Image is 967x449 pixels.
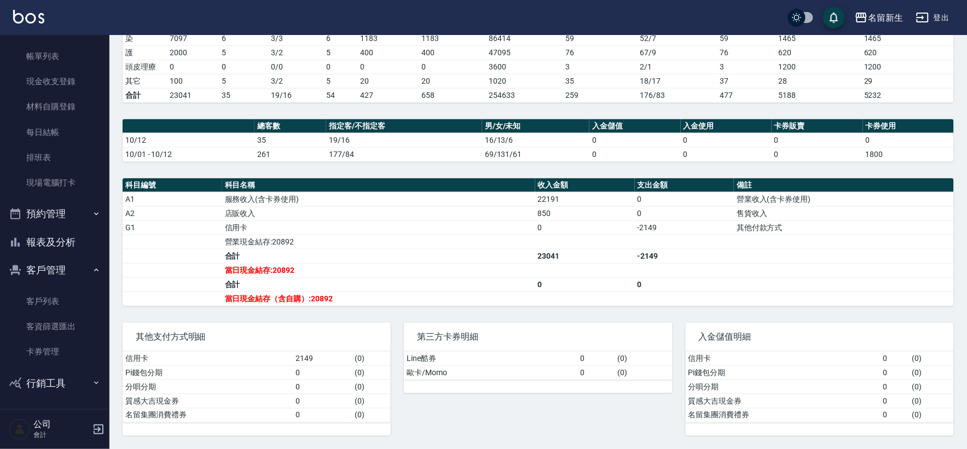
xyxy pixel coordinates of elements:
td: 0 [293,365,352,380]
td: 28 [775,74,861,88]
td: 0 [589,147,680,161]
td: 0 [535,220,635,235]
div: 名留新生 [868,11,903,25]
td: 10/01 - 10/12 [123,147,254,161]
table: a dense table [123,178,954,306]
a: 帳單列表 [4,44,105,69]
td: 20 [357,74,419,88]
td: ( 0 ) [909,394,954,408]
td: 59 [717,31,775,45]
th: 男/女/未知 [482,119,589,133]
td: 400 [419,45,487,60]
th: 入金使用 [681,119,772,133]
td: -2149 [635,249,734,263]
td: 0 [772,147,862,161]
td: 1183 [357,31,419,45]
td: 0 [357,60,419,74]
td: 19/16 [269,88,324,102]
td: 35 [219,88,268,102]
td: A1 [123,192,222,206]
a: 現場電腦打卡 [4,170,105,195]
td: 3 [563,60,637,74]
th: 收入金額 [535,178,635,193]
td: 5 [219,45,268,60]
td: 0 [772,133,862,147]
button: save [823,7,845,28]
td: 0 [167,60,219,74]
td: 1465 [775,31,861,45]
td: 名留集團消費禮券 [123,408,293,422]
td: ( 0 ) [352,352,391,366]
td: 76 [563,45,637,60]
td: 3 / 2 [269,74,324,88]
table: a dense table [123,119,954,162]
td: 營業現金結存:20892 [222,235,535,249]
td: G1 [123,220,222,235]
td: 3600 [487,60,563,74]
th: 備註 [734,178,954,193]
p: 會計 [33,430,89,440]
td: 620 [775,45,861,60]
td: 0 [881,352,910,366]
td: 261 [254,147,326,161]
td: 23041 [535,249,635,263]
td: 當日現金結存（含自購）:20892 [222,291,535,306]
td: 6 [219,31,268,45]
td: 37 [717,74,775,88]
td: 23041 [167,88,219,102]
td: 5188 [775,88,861,102]
td: 69/131/61 [482,147,589,161]
td: 52 / 7 [637,31,717,45]
td: 86414 [487,31,563,45]
td: 歐卡/Momo [404,365,577,380]
td: 服務收入(含卡券使用) [222,192,535,206]
td: 0 [881,408,910,422]
td: ( 0 ) [615,365,673,380]
td: 0 / 0 [269,60,324,74]
button: 登出 [912,8,954,28]
td: 護 [123,45,167,60]
td: 信用卡 [123,352,293,366]
td: 1183 [419,31,487,45]
td: 177/84 [326,147,482,161]
td: 1200 [861,60,954,74]
td: 35 [563,74,637,88]
th: 入金儲值 [589,119,680,133]
td: 477 [717,88,775,102]
td: 名留集團消費禮券 [686,408,881,422]
th: 總客數 [254,119,326,133]
button: 客戶管理 [4,256,105,284]
td: 19/16 [326,133,482,147]
button: 名留新生 [850,7,907,29]
td: 7097 [167,31,219,45]
td: 20 [419,74,487,88]
td: 0 [881,394,910,408]
td: 信用卡 [222,220,535,235]
td: 5 [324,45,358,60]
td: ( 0 ) [909,408,954,422]
td: 0 [881,365,910,380]
a: 客資篩選匯出 [4,314,105,339]
td: ( 0 ) [352,380,391,394]
td: 質感大吉現金券 [686,394,881,408]
th: 科目編號 [123,178,222,193]
td: Pi錢包分期 [686,365,881,380]
td: 0 [881,380,910,394]
table: a dense table [686,352,954,423]
td: Line酷券 [404,352,577,366]
table: a dense table [123,352,391,423]
td: 850 [535,206,635,220]
td: 0 [577,365,615,380]
td: 0 [863,133,954,147]
td: ( 0 ) [352,408,391,422]
td: A2 [123,206,222,220]
td: 59 [563,31,637,45]
table: a dense table [404,352,672,380]
td: 5 [219,74,268,88]
td: 3 / 3 [269,31,324,45]
a: 材料自購登錄 [4,94,105,119]
td: 29 [861,74,954,88]
td: 0 [293,394,352,408]
td: 2000 [167,45,219,60]
td: 售貨收入 [734,206,954,220]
